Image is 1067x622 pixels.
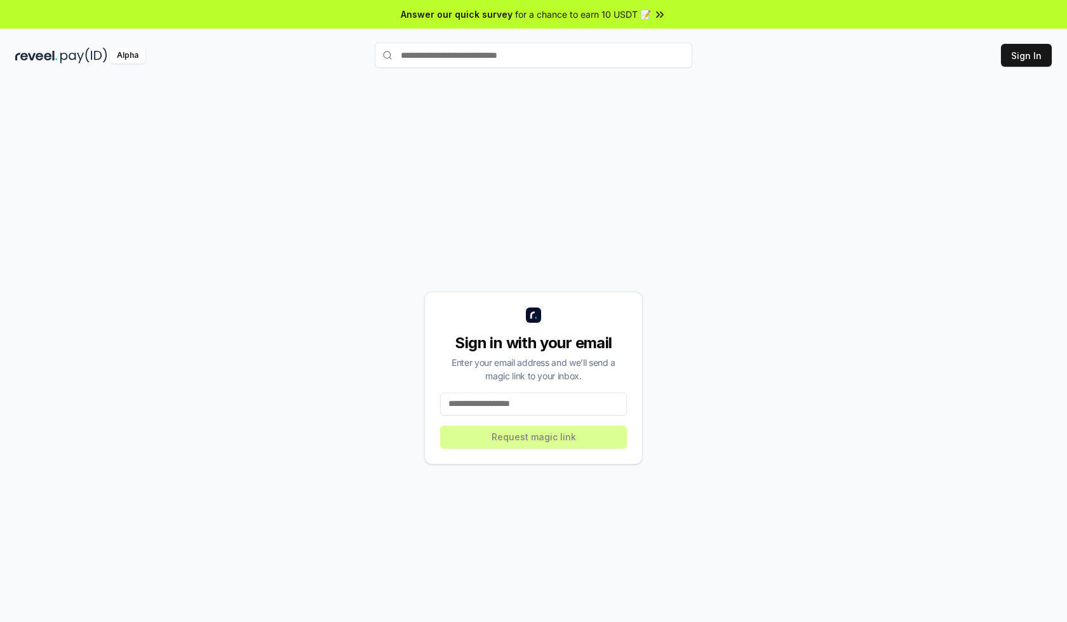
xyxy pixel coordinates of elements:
[526,308,541,323] img: logo_small
[1001,44,1052,67] button: Sign In
[515,8,651,21] span: for a chance to earn 10 USDT 📝
[110,48,145,64] div: Alpha
[440,356,627,382] div: Enter your email address and we’ll send a magic link to your inbox.
[401,8,513,21] span: Answer our quick survey
[440,333,627,353] div: Sign in with your email
[15,48,58,64] img: reveel_dark
[60,48,107,64] img: pay_id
